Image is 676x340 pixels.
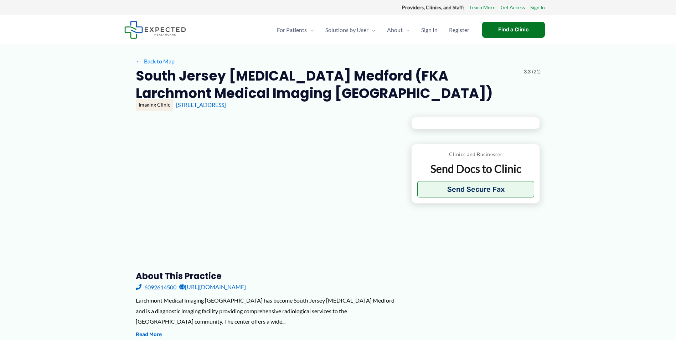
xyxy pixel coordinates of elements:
[271,17,320,42] a: For PatientsMenu Toggle
[524,67,531,76] span: 3.3
[449,17,469,42] span: Register
[136,271,400,282] h3: About this practice
[136,295,400,327] div: Larchmont Medical Imaging [GEOGRAPHIC_DATA] has become South Jersey [MEDICAL_DATA] Medford and is...
[403,17,410,42] span: Menu Toggle
[417,150,535,159] p: Clinics and Businesses
[368,17,376,42] span: Menu Toggle
[124,21,186,39] img: Expected Healthcare Logo - side, dark font, small
[136,58,143,65] span: ←
[320,17,381,42] a: Solutions by UserMenu Toggle
[179,282,246,292] a: [URL][DOMAIN_NAME]
[136,330,162,339] button: Read More
[482,22,545,38] a: Find a Clinic
[136,67,518,102] h2: South Jersey [MEDICAL_DATA] Medford (FKA Larchmont Medical Imaging [GEOGRAPHIC_DATA])
[136,99,173,111] div: Imaging Clinic
[136,56,175,67] a: ←Back to Map
[307,17,314,42] span: Menu Toggle
[136,282,176,292] a: 6092614500
[416,17,443,42] a: Sign In
[501,3,525,12] a: Get Access
[387,17,403,42] span: About
[277,17,307,42] span: For Patients
[325,17,368,42] span: Solutions by User
[417,181,535,197] button: Send Secure Fax
[443,17,475,42] a: Register
[417,162,535,176] p: Send Docs to Clinic
[532,67,541,76] span: (21)
[421,17,438,42] span: Sign In
[271,17,475,42] nav: Primary Site Navigation
[402,4,464,10] strong: Providers, Clinics, and Staff:
[176,101,226,108] a: [STREET_ADDRESS]
[381,17,416,42] a: AboutMenu Toggle
[530,3,545,12] a: Sign In
[470,3,495,12] a: Learn More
